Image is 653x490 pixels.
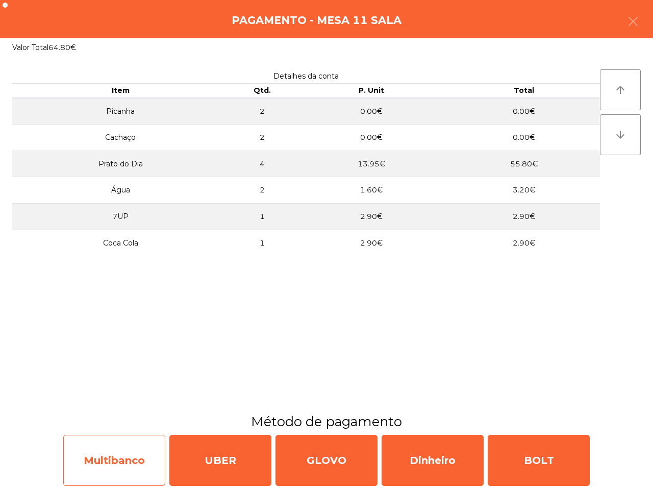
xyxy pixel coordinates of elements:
[295,151,448,177] td: 13.95€
[229,204,295,230] td: 1
[229,125,295,151] td: 2
[12,125,229,151] td: Cachaço
[295,204,448,230] td: 2.90€
[488,435,590,486] div: BOLT
[232,13,401,28] h4: Pagamento - Mesa 11 Sala
[447,98,600,125] td: 0.00€
[295,98,448,125] td: 0.00€
[295,84,448,98] th: P. Unit
[229,98,295,125] td: 2
[447,204,600,230] td: 2.90€
[12,98,229,125] td: Picanha
[63,435,165,486] div: Multibanco
[12,84,229,98] th: Item
[229,84,295,98] th: Qtd.
[275,435,378,486] div: GLOVO
[229,230,295,256] td: 1
[8,412,645,431] h3: Método de pagamento
[447,151,600,177] td: 55.80€
[48,43,76,52] span: 64.80€
[295,230,448,256] td: 2.90€
[169,435,271,486] div: UBER
[614,84,626,96] i: arrow_upward
[12,151,229,177] td: Prato do Dia
[382,435,484,486] div: Dinheiro
[447,84,600,98] th: Total
[447,177,600,204] td: 3.20€
[12,43,48,52] span: Valor Total
[12,177,229,204] td: Água
[12,230,229,256] td: Coca Cola
[12,204,229,230] td: 7UP
[447,230,600,256] td: 2.90€
[229,151,295,177] td: 4
[600,114,641,155] button: arrow_downward
[614,129,626,141] i: arrow_downward
[273,71,339,81] span: Detalhes da conta
[447,125,600,151] td: 0.00€
[600,69,641,110] button: arrow_upward
[229,177,295,204] td: 2
[295,125,448,151] td: 0.00€
[295,177,448,204] td: 1.60€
